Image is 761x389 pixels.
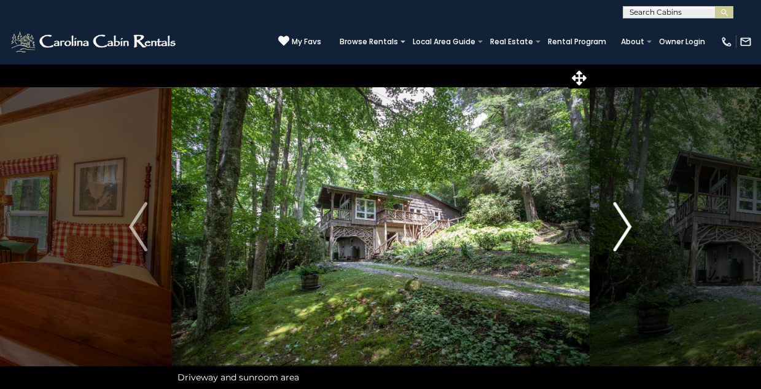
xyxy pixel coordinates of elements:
img: phone-regular-white.png [720,36,733,48]
a: Rental Program [542,33,612,50]
a: Real Estate [484,33,539,50]
span: My Favs [292,36,321,47]
img: arrow [614,202,632,251]
img: mail-regular-white.png [740,36,752,48]
img: White-1-2.png [9,29,179,54]
a: Browse Rentals [334,33,404,50]
a: Owner Login [653,33,711,50]
a: Local Area Guide [407,33,482,50]
a: My Favs [278,35,321,48]
a: About [615,33,650,50]
img: arrow [129,202,147,251]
